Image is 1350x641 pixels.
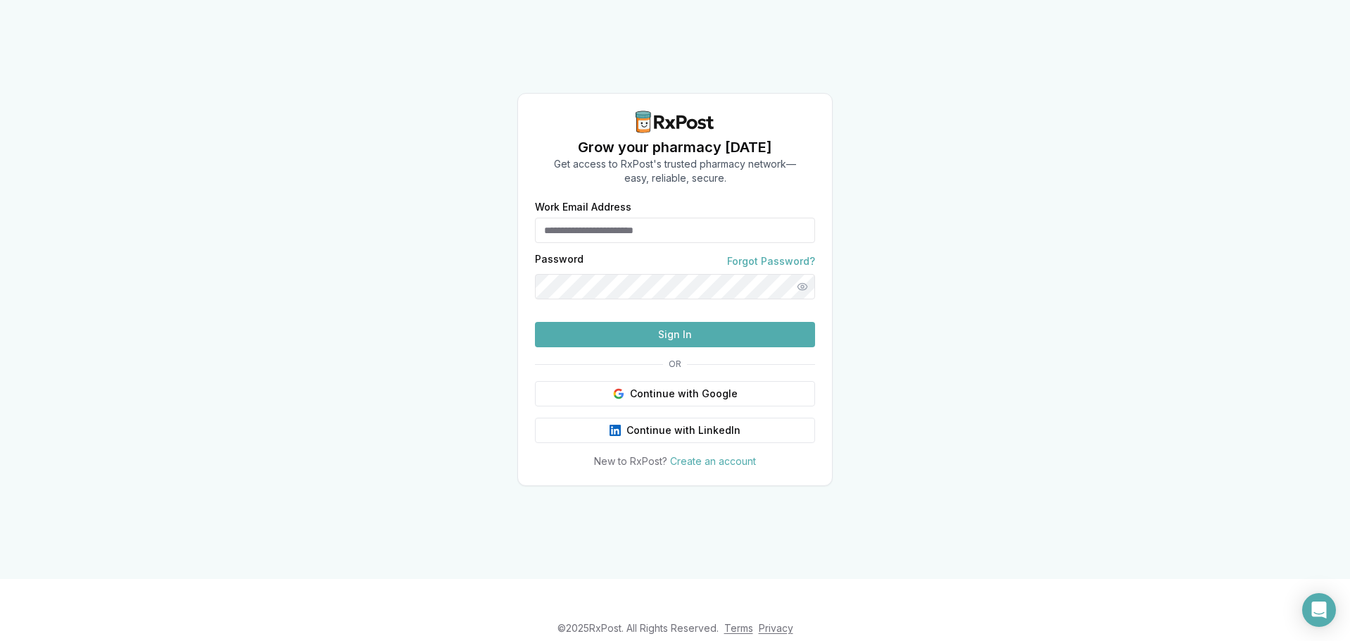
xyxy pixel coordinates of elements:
label: Work Email Address [535,202,815,212]
button: Continue with LinkedIn [535,418,815,443]
button: Show password [790,274,815,299]
button: Sign In [535,322,815,347]
div: Open Intercom Messenger [1302,593,1336,627]
span: OR [663,359,687,370]
a: Forgot Password? [727,254,815,268]
span: New to RxPost? [594,455,667,467]
img: RxPost Logo [630,111,720,133]
h1: Grow your pharmacy [DATE] [554,137,796,157]
a: Privacy [759,622,793,634]
img: Google [613,388,624,399]
a: Create an account [670,455,756,467]
button: Continue with Google [535,381,815,406]
p: Get access to RxPost's trusted pharmacy network— easy, reliable, secure. [554,157,796,185]
a: Terms [724,622,753,634]
label: Password [535,254,583,268]
img: LinkedIn [610,425,621,436]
